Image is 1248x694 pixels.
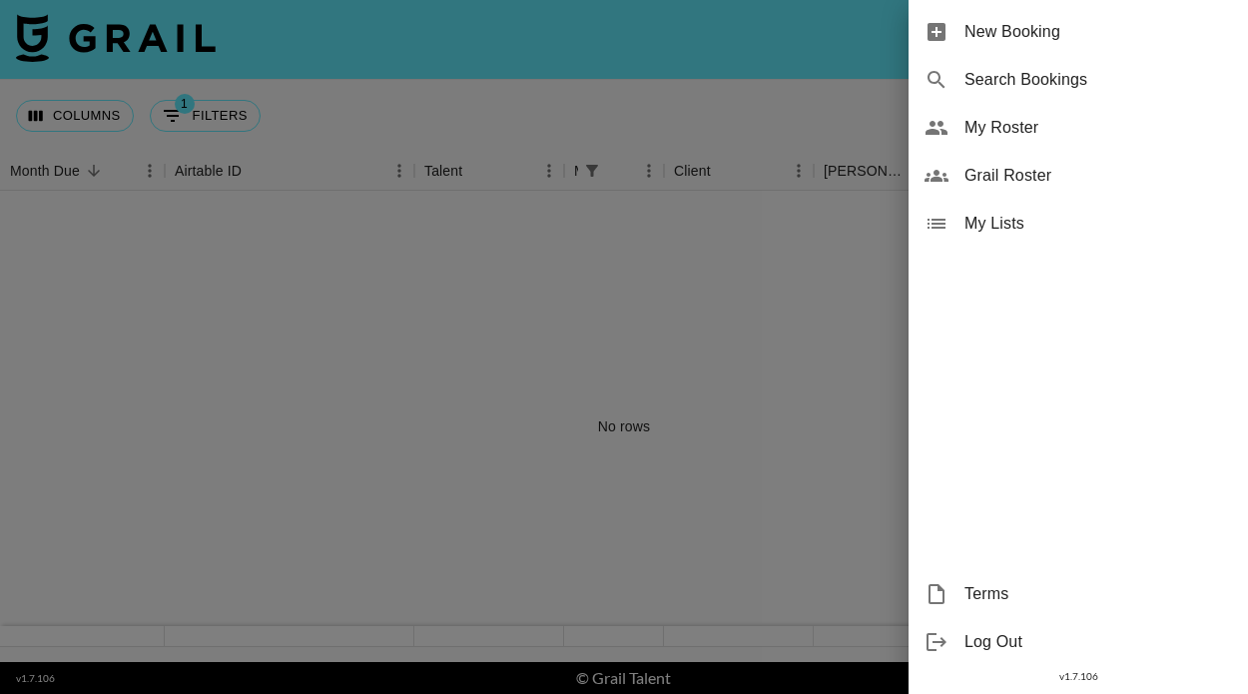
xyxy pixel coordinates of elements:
[964,116,1232,140] span: My Roster
[964,212,1232,236] span: My Lists
[909,56,1248,104] div: Search Bookings
[909,104,1248,152] div: My Roster
[909,618,1248,666] div: Log Out
[909,666,1248,687] div: v 1.7.106
[964,68,1232,92] span: Search Bookings
[964,630,1232,654] span: Log Out
[964,582,1232,606] span: Terms
[909,152,1248,200] div: Grail Roster
[909,570,1248,618] div: Terms
[909,8,1248,56] div: New Booking
[964,20,1232,44] span: New Booking
[964,164,1232,188] span: Grail Roster
[909,200,1248,248] div: My Lists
